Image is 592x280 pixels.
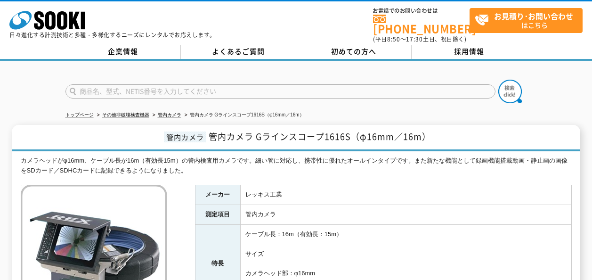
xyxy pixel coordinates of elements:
img: btn_search.png [498,80,522,103]
th: メーカー [195,185,240,205]
div: カメラヘッドがφ16mm、ケーブル長が16m（有効長15m）の管内検査用カメラです。細い管に対応し、携帯性に優れたオールインタイプです。また新たな機能として録画機能搭載動画・静止画の画像をSDカ... [21,156,572,176]
span: お電話でのお問い合わせは [373,8,470,14]
a: 初めての方へ [296,45,412,59]
td: 管内カメラ [240,205,571,225]
td: レッキス工業 [240,185,571,205]
input: 商品名、型式、NETIS番号を入力してください [65,84,495,99]
a: [PHONE_NUMBER] [373,15,470,34]
span: はこちら [475,8,582,32]
a: その他非破壊検査機器 [102,112,149,117]
a: 企業情報 [65,45,181,59]
p: 日々進化する計測技術と多種・多様化するニーズにレンタルでお応えします。 [9,32,216,38]
span: 8:50 [387,35,400,43]
li: 管内カメラ Gラインスコープ1616S（φ16mm／16m） [183,110,304,120]
a: トップページ [65,112,94,117]
strong: お見積り･お問い合わせ [494,10,573,22]
a: よくあるご質問 [181,45,296,59]
span: 初めての方へ [331,46,376,57]
a: 管内カメラ [158,112,181,117]
a: 採用情報 [412,45,527,59]
span: (平日 ～ 土日、祝日除く) [373,35,466,43]
span: 管内カメラ [164,132,206,142]
span: 17:30 [406,35,423,43]
span: 管内カメラ Gラインスコープ1616S（φ16mm／16m） [209,130,431,143]
a: お見積り･お問い合わせはこちら [470,8,583,33]
th: 測定項目 [195,205,240,225]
